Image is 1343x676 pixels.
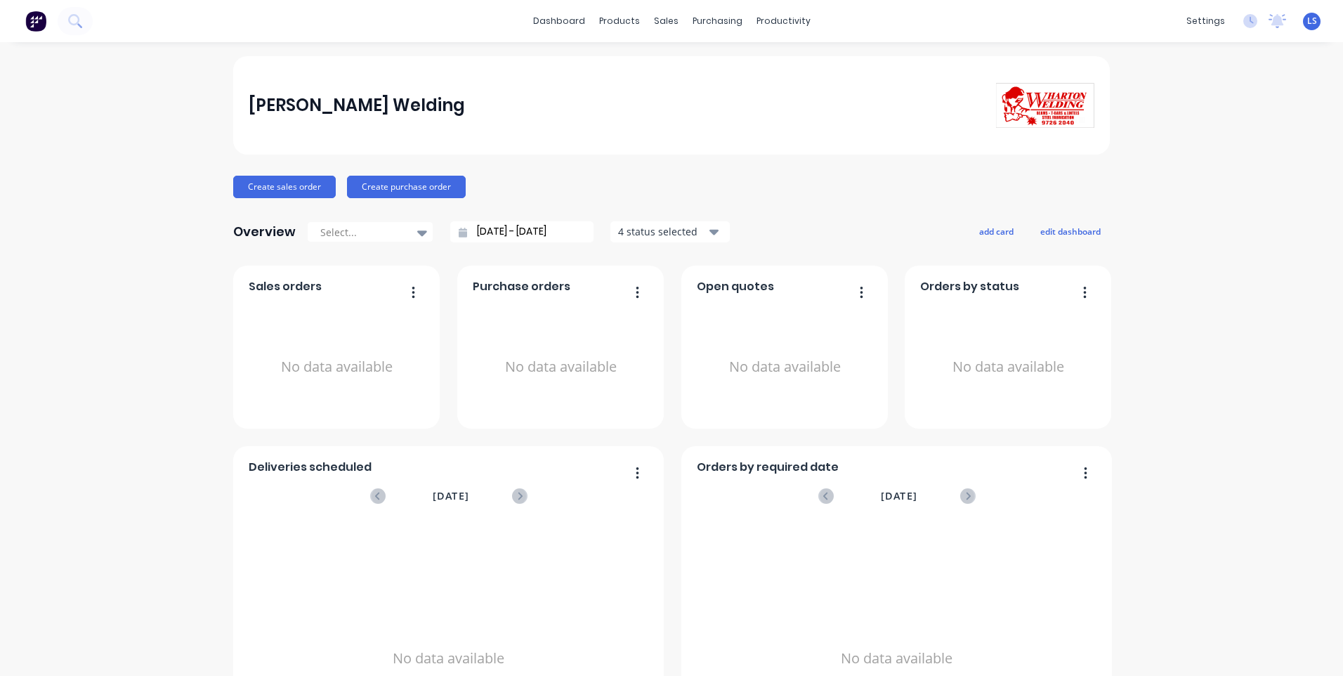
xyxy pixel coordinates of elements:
[697,301,873,434] div: No data available
[1031,222,1110,240] button: edit dashboard
[592,11,647,32] div: products
[526,11,592,32] a: dashboard
[25,11,46,32] img: Factory
[1307,15,1317,27] span: LS
[249,278,322,295] span: Sales orders
[233,176,336,198] button: Create sales order
[1179,11,1232,32] div: settings
[473,278,570,295] span: Purchase orders
[347,176,466,198] button: Create purchase order
[686,11,749,32] div: purchasing
[610,221,730,242] button: 4 status selected
[881,488,917,504] span: [DATE]
[647,11,686,32] div: sales
[249,301,425,434] div: No data available
[749,11,818,32] div: productivity
[697,278,774,295] span: Open quotes
[920,301,1096,434] div: No data available
[433,488,469,504] span: [DATE]
[473,301,649,434] div: No data available
[697,459,839,476] span: Orders by required date
[970,222,1023,240] button: add card
[249,459,372,476] span: Deliveries scheduled
[233,218,296,246] div: Overview
[249,91,465,119] div: [PERSON_NAME] Welding
[618,224,707,239] div: 4 status selected
[996,83,1094,128] img: Wharton Welding
[920,278,1019,295] span: Orders by status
